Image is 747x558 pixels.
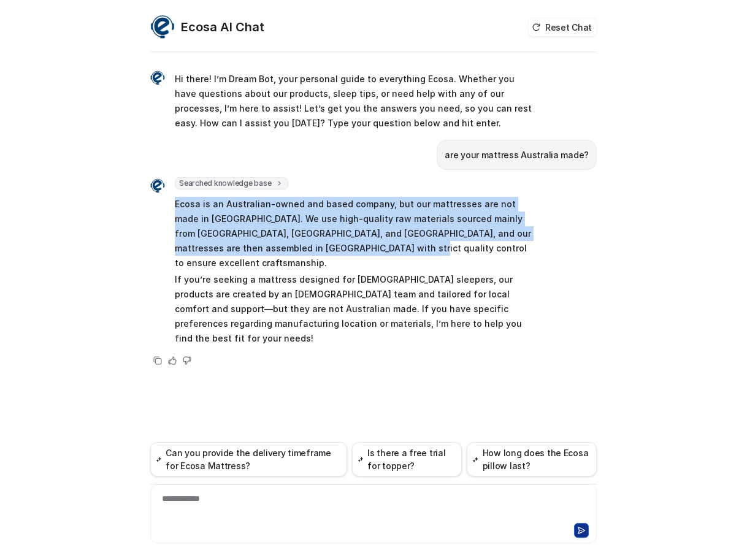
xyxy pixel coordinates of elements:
[150,15,175,39] img: Widget
[467,442,597,476] button: How long does the Ecosa pillow last?
[175,197,534,270] p: Ecosa is an Australian-owned and based company, but our mattresses are not made in [GEOGRAPHIC_DA...
[445,148,589,162] p: are your mattress Australia made?
[181,18,264,36] h2: Ecosa AI Chat
[150,71,165,85] img: Widget
[175,177,288,189] span: Searched knowledge base
[150,442,347,476] button: Can you provide the delivery timeframe for Ecosa Mattress?
[352,442,462,476] button: Is there a free trial for topper?
[175,272,534,346] p: If you’re seeking a mattress designed for [DEMOGRAPHIC_DATA] sleepers, our products are created b...
[150,178,165,193] img: Widget
[175,72,534,131] p: Hi there! I’m Dream Bot, your personal guide to everything Ecosa. Whether you have questions abou...
[528,18,597,36] button: Reset Chat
